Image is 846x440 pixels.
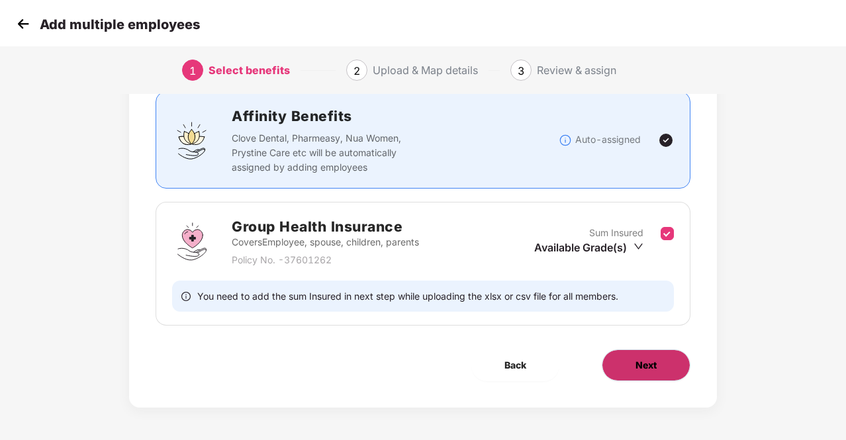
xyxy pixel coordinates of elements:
p: Auto-assigned [575,132,641,147]
h2: Group Health Insurance [232,216,419,238]
img: svg+xml;base64,PHN2ZyBpZD0iR3JvdXBfSGVhbHRoX0luc3VyYW5jZSIgZGF0YS1uYW1lPSJHcm91cCBIZWFsdGggSW5zdX... [172,222,212,261]
h2: Affinity Benefits [232,105,559,127]
img: svg+xml;base64,PHN2ZyB4bWxucz0iaHR0cDovL3d3dy53My5vcmcvMjAwMC9zdmciIHdpZHRoPSIzMCIgaGVpZ2h0PSIzMC... [13,14,33,34]
p: Add multiple employees [40,17,200,32]
span: 2 [353,64,360,77]
img: svg+xml;base64,PHN2ZyBpZD0iQWZmaW5pdHlfQmVuZWZpdHMiIGRhdGEtbmFtZT0iQWZmaW5pdHkgQmVuZWZpdHMiIHhtbG... [172,120,212,160]
button: Next [602,349,690,381]
div: Available Grade(s) [534,240,643,255]
p: Policy No. - 37601262 [232,253,419,267]
button: Back [471,349,559,381]
p: Sum Insured [589,226,643,240]
img: svg+xml;base64,PHN2ZyBpZD0iVGljay0yNHgyNCIgeG1sbnM9Imh0dHA6Ly93d3cudzMub3JnLzIwMDAvc3ZnIiB3aWR0aD... [658,132,674,148]
p: Clove Dental, Pharmeasy, Nua Women, Prystine Care etc will be automatically assigned by adding em... [232,131,428,175]
span: Back [504,358,526,373]
span: down [634,242,643,251]
span: You need to add the sum Insured in next step while uploading the xlsx or csv file for all members. [197,290,618,302]
span: 3 [518,64,524,77]
div: Review & assign [537,60,616,81]
span: Next [635,358,657,373]
span: 1 [189,64,196,77]
img: svg+xml;base64,PHN2ZyBpZD0iSW5mb18tXzMyeDMyIiBkYXRhLW5hbWU9IkluZm8gLSAzMngzMiIgeG1sbnM9Imh0dHA6Ly... [559,134,572,147]
div: Upload & Map details [373,60,478,81]
div: Select benefits [209,60,290,81]
p: Covers Employee, spouse, children, parents [232,235,419,249]
span: info-circle [181,290,191,302]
